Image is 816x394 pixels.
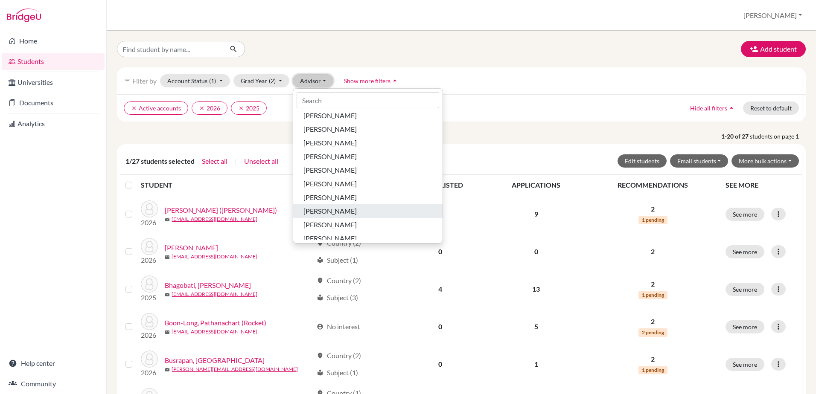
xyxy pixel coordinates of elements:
[303,179,357,189] span: [PERSON_NAME]
[165,243,218,253] a: [PERSON_NAME]
[344,77,391,84] span: Show more filters
[165,255,170,260] span: mail
[317,352,323,359] span: location_on
[303,220,357,230] span: [PERSON_NAME]
[165,280,251,290] a: Bhagobati, [PERSON_NAME]
[393,345,487,383] td: 0
[317,293,358,303] div: Subject (3)
[233,74,290,87] button: Grad Year(2)
[2,115,105,132] a: Analytics
[2,375,105,392] a: Community
[160,74,230,87] button: Account Status(1)
[638,366,667,374] span: 1 pending
[172,328,257,336] a: [EMAIL_ADDRESS][DOMAIN_NAME]
[165,330,170,335] span: mail
[487,233,586,270] td: 0
[317,255,358,265] div: Subject (1)
[317,369,323,376] span: local_library
[125,156,195,166] span: 1/27 students selected
[293,122,443,136] button: [PERSON_NAME]
[591,246,715,257] p: 2
[172,290,257,298] a: [EMAIL_ADDRESS][DOMAIN_NAME]
[124,77,131,84] i: filter_list
[317,323,323,330] span: account_circle
[141,238,158,255] img: Baljee, Aryaveer
[317,277,323,284] span: location_on
[141,351,158,368] img: Busrapan, Pran
[293,204,443,218] button: [PERSON_NAME]
[2,94,105,111] a: Documents
[293,150,443,163] button: [PERSON_NAME]
[591,279,715,289] p: 2
[317,294,323,301] span: local_library
[487,345,586,383] td: 1
[231,101,267,115] button: clear2025
[293,191,443,204] button: [PERSON_NAME]
[740,7,806,23] button: [PERSON_NAME]
[132,77,157,85] span: Filter by
[165,318,266,328] a: Boon-Long, Pathanachart (Rocket)
[172,215,257,223] a: [EMAIL_ADDRESS][DOMAIN_NAME]
[141,255,158,265] p: 2026
[199,105,205,111] i: clear
[487,195,586,233] td: 9
[586,175,720,195] th: RECOMMENDATIONS
[726,320,764,333] button: See more
[726,283,764,296] button: See more
[7,9,41,22] img: Bridge-U
[487,175,586,195] th: APPLICATIONS
[165,217,170,222] span: mail
[726,358,764,371] button: See more
[317,368,358,378] div: Subject (1)
[165,205,277,215] a: [PERSON_NAME] ([PERSON_NAME])
[750,132,806,141] span: students on page 1
[303,151,357,162] span: [PERSON_NAME]
[317,351,361,361] div: Country (2)
[337,74,406,87] button: Show more filtersarrow_drop_up
[638,328,667,337] span: 2 pending
[391,76,399,85] i: arrow_drop_up
[393,270,487,308] td: 4
[141,330,158,340] p: 2026
[303,124,357,134] span: [PERSON_NAME]
[172,365,298,373] a: [PERSON_NAME][EMAIL_ADDRESS][DOMAIN_NAME]
[720,175,802,195] th: SEE MORE
[303,233,357,243] span: [PERSON_NAME]
[297,92,439,108] input: Search
[727,104,736,112] i: arrow_drop_up
[293,109,443,122] button: [PERSON_NAME]
[141,217,158,228] p: 2026
[591,354,715,364] p: 2
[317,240,323,246] span: location_on
[293,136,443,150] button: [PERSON_NAME]
[141,293,158,303] p: 2025
[293,218,443,232] button: [PERSON_NAME]
[293,88,443,243] div: Advisor
[117,41,223,57] input: Find student by name...
[726,208,764,221] button: See more
[2,53,105,70] a: Students
[303,165,357,175] span: [PERSON_NAME]
[487,308,586,345] td: 5
[303,110,357,121] span: [PERSON_NAME]
[591,204,715,214] p: 2
[141,368,158,378] p: 2026
[124,101,188,115] button: clearActive accounts
[683,101,743,115] button: Hide all filtersarrow_drop_up
[235,156,237,166] span: |
[165,355,265,365] a: Busrapan, [GEOGRAPHIC_DATA]
[209,77,216,84] span: (1)
[317,275,361,286] div: Country (2)
[721,132,750,141] strong: 1-20 of 27
[638,216,667,224] span: 1 pending
[293,177,443,191] button: [PERSON_NAME]
[591,316,715,327] p: 2
[269,77,276,84] span: (2)
[638,291,667,299] span: 1 pending
[172,253,257,261] a: [EMAIL_ADDRESS][DOMAIN_NAME]
[487,270,586,308] td: 13
[244,156,279,167] button: Unselect all
[238,105,244,111] i: clear
[2,355,105,372] a: Help center
[201,156,228,167] button: Select all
